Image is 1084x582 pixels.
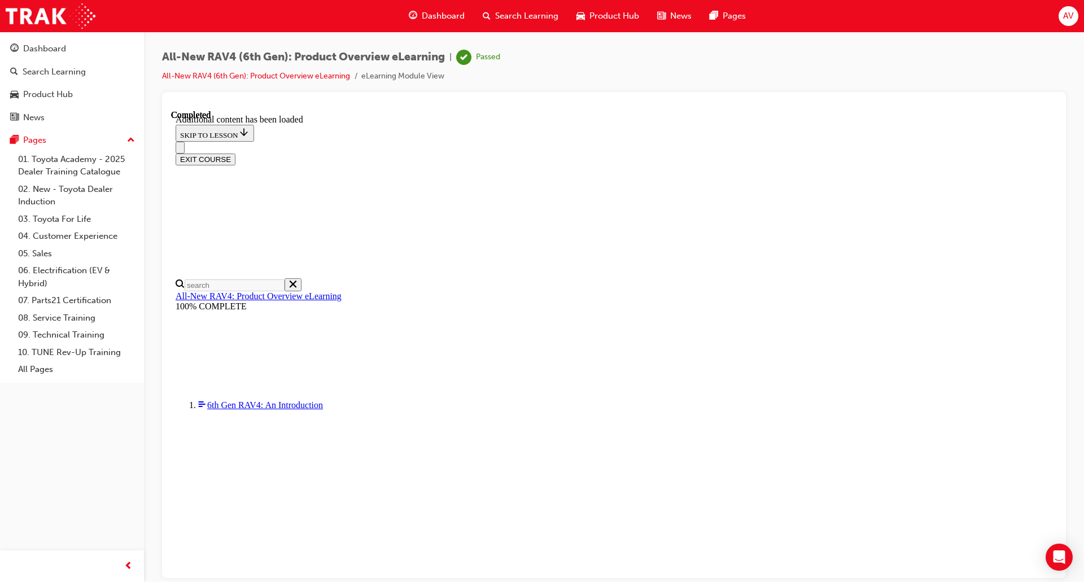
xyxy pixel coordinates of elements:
button: Close search menu [113,168,130,181]
a: 05. Sales [14,245,139,262]
a: All-New RAV4 (6th Gen): Product Overview eLearning [162,71,350,81]
button: Pages [5,130,139,151]
span: SKIP TO LESSON [9,21,78,29]
a: guage-iconDashboard [400,5,474,28]
span: car-icon [576,9,585,23]
span: Product Hub [589,10,639,23]
span: News [670,10,692,23]
span: guage-icon [409,9,417,23]
span: pages-icon [10,135,19,146]
a: 01. Toyota Academy - 2025 Dealer Training Catalogue [14,151,139,181]
div: Dashboard [23,42,66,55]
span: guage-icon [10,44,19,54]
a: car-iconProduct Hub [567,5,648,28]
span: | [449,51,452,64]
span: All-New RAV4 (6th Gen): Product Overview eLearning [162,51,445,64]
span: AV [1063,10,1073,23]
a: 04. Customer Experience [14,227,139,245]
button: Close navigation menu [5,32,14,43]
img: Trak [6,3,95,29]
a: 08. Service Training [14,309,139,327]
input: Search [14,169,113,181]
span: Search Learning [495,10,558,23]
div: Additional content has been loaded [5,5,881,15]
a: All Pages [14,361,139,378]
div: Search Learning [23,65,86,78]
button: EXIT COURSE [5,43,64,55]
a: News [5,107,139,128]
div: Passed [476,52,500,63]
button: SKIP TO LESSON [5,15,83,32]
li: eLearning Module View [361,70,444,83]
a: 06. Electrification (EV & Hybrid) [14,262,139,292]
div: Open Intercom Messenger [1046,544,1073,571]
a: 09. Technical Training [14,326,139,344]
a: Product Hub [5,84,139,105]
a: Search Learning [5,62,139,82]
a: search-iconSearch Learning [474,5,567,28]
span: pages-icon [710,9,718,23]
span: news-icon [10,113,19,123]
span: up-icon [127,133,135,148]
span: Dashboard [422,10,465,23]
span: search-icon [10,67,18,77]
div: Product Hub [23,88,73,101]
div: News [23,111,45,124]
a: Dashboard [5,38,139,59]
span: Pages [723,10,746,23]
a: pages-iconPages [701,5,755,28]
a: 02. New - Toyota Dealer Induction [14,181,139,211]
span: news-icon [657,9,666,23]
a: news-iconNews [648,5,701,28]
span: prev-icon [124,559,133,574]
button: AV [1059,6,1078,26]
a: 07. Parts21 Certification [14,292,139,309]
span: learningRecordVerb_PASS-icon [456,50,471,65]
a: 10. TUNE Rev-Up Training [14,344,139,361]
span: car-icon [10,90,19,100]
span: search-icon [483,9,491,23]
a: 03. Toyota For Life [14,211,139,228]
a: All-New RAV4: Product Overview eLearning [5,181,171,191]
button: DashboardSearch LearningProduct HubNews [5,36,139,130]
div: Pages [23,134,46,147]
div: 100% COMPLETE [5,191,881,202]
